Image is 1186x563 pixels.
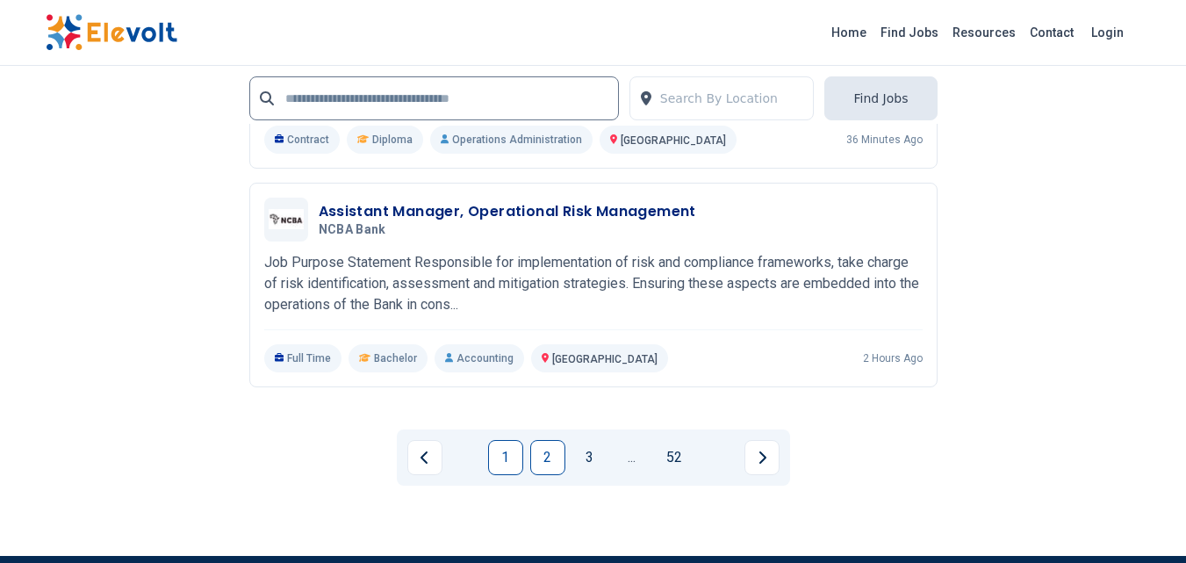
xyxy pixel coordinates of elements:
[264,126,341,154] p: Contract
[744,440,780,475] a: Next page
[264,344,342,372] p: Full Time
[269,209,304,229] img: NCBA Bank
[621,134,726,147] span: [GEOGRAPHIC_DATA]
[319,201,696,222] h3: Assistant Manager, Operational Risk Management
[374,351,417,365] span: Bachelor
[1098,479,1186,563] iframe: Chat Widget
[264,252,923,315] p: Job Purpose Statement Responsible for implementation of risk and compliance frameworks, take char...
[319,222,386,238] span: NCBA Bank
[863,351,923,365] p: 2 hours ago
[552,353,658,365] span: [GEOGRAPHIC_DATA]
[407,440,780,475] ul: Pagination
[407,440,442,475] a: Previous page
[46,14,177,51] img: Elevolt
[435,344,524,372] p: Accounting
[488,440,523,475] a: Page 1 is your current page
[873,18,945,47] a: Find Jobs
[1023,18,1081,47] a: Contact
[572,440,607,475] a: Page 3
[824,18,873,47] a: Home
[615,440,650,475] a: Jump forward
[1081,15,1134,50] a: Login
[824,76,937,120] button: Find Jobs
[430,126,593,154] p: Operations Administration
[657,440,692,475] a: Page 52
[945,18,1023,47] a: Resources
[372,133,413,147] span: Diploma
[264,198,923,372] a: NCBA BankAssistant Manager, Operational Risk ManagementNCBA BankJob Purpose Statement Responsible...
[846,133,923,147] p: 36 minutes ago
[530,440,565,475] a: Page 2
